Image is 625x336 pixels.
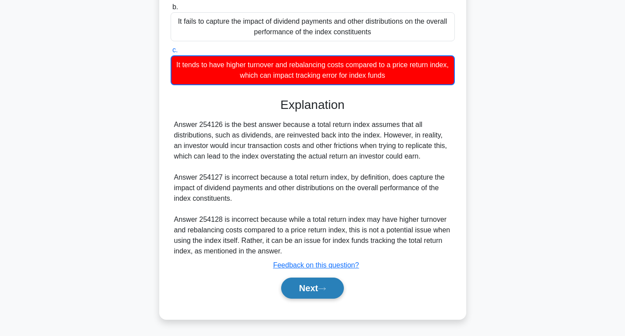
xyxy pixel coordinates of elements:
[171,12,455,41] div: It fails to capture the impact of dividend payments and other distributions on the overall perfor...
[172,3,178,11] span: b.
[171,55,455,85] div: It tends to have higher turnover and rebalancing costs compared to a price return index, which ca...
[281,278,344,299] button: Next
[273,261,359,269] a: Feedback on this question?
[174,119,451,257] div: Answer 254126 is the best answer because a total return index assumes that all distributions, suc...
[172,46,178,54] span: c.
[176,98,450,112] h3: Explanation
